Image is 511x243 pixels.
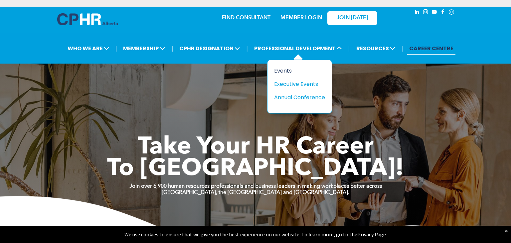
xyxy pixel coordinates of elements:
a: youtube [430,8,438,17]
li: | [171,42,173,55]
a: Privacy Page. [357,231,387,238]
a: instagram [422,8,429,17]
div: Annual Conference [274,93,320,102]
a: MEMBER LOGIN [280,15,322,21]
span: MEMBERSHIP [121,42,167,55]
a: linkedin [413,8,421,17]
li: | [402,42,403,55]
li: | [348,42,350,55]
a: Annual Conference [274,93,325,102]
div: Executive Events [274,80,320,88]
span: Take Your HR Career [138,135,374,159]
img: A blue and white logo for cp alberta [57,13,118,25]
a: Social network [448,8,455,17]
span: JOIN [DATE] [337,15,368,21]
a: CAREER CENTRE [407,42,455,55]
li: | [246,42,248,55]
strong: Join over 6,900 human resources professionals and business leaders in making workplaces better ac... [129,184,382,189]
a: FIND CONSULTANT [222,15,270,21]
div: Dismiss notification [505,227,508,234]
span: To [GEOGRAPHIC_DATA]! [107,157,404,181]
span: CPHR DESIGNATION [177,42,242,55]
a: Executive Events [274,80,325,88]
strong: [GEOGRAPHIC_DATA], the [GEOGRAPHIC_DATA] and [GEOGRAPHIC_DATA]. [162,190,349,195]
span: PROFESSIONAL DEVELOPMENT [252,42,344,55]
span: WHO WE ARE [66,42,111,55]
a: facebook [439,8,446,17]
div: Events [274,67,320,75]
span: RESOURCES [354,42,397,55]
a: JOIN [DATE] [327,11,377,25]
li: | [115,42,117,55]
a: Events [274,67,325,75]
